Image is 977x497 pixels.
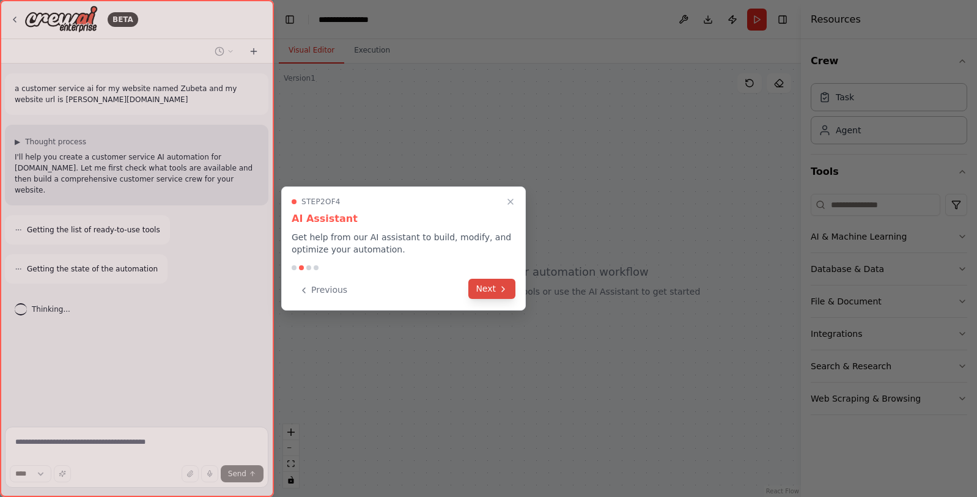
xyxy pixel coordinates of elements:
span: Step 2 of 4 [301,197,341,207]
button: Previous [292,280,355,300]
h3: AI Assistant [292,212,515,226]
button: Next [468,279,515,299]
button: Close walkthrough [503,194,518,209]
p: Get help from our AI assistant to build, modify, and optimize your automation. [292,231,515,256]
button: Hide left sidebar [281,11,298,28]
